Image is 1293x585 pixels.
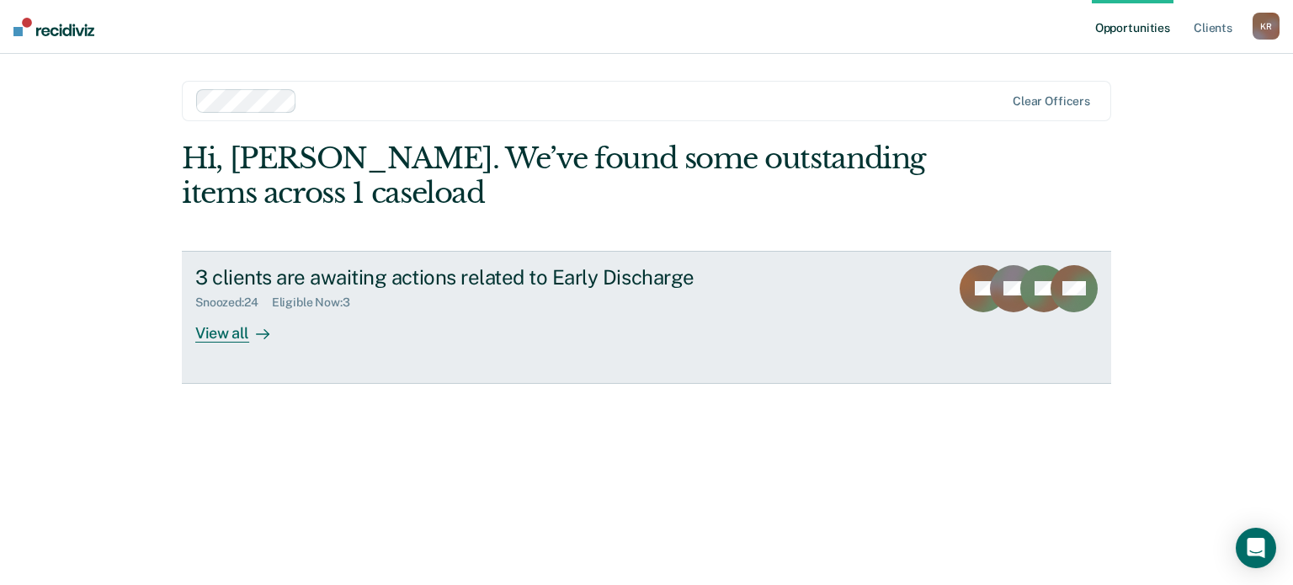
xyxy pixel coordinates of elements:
[1013,94,1090,109] div: Clear officers
[195,310,290,343] div: View all
[182,251,1111,384] a: 3 clients are awaiting actions related to Early DischargeSnoozed:24Eligible Now:3View all
[1253,13,1280,40] button: KR
[1253,13,1280,40] div: K R
[272,295,364,310] div: Eligible Now : 3
[1236,528,1276,568] div: Open Intercom Messenger
[182,141,925,210] div: Hi, [PERSON_NAME]. We’ve found some outstanding items across 1 caseload
[13,18,94,36] img: Recidiviz
[195,295,272,310] div: Snoozed : 24
[195,265,786,290] div: 3 clients are awaiting actions related to Early Discharge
